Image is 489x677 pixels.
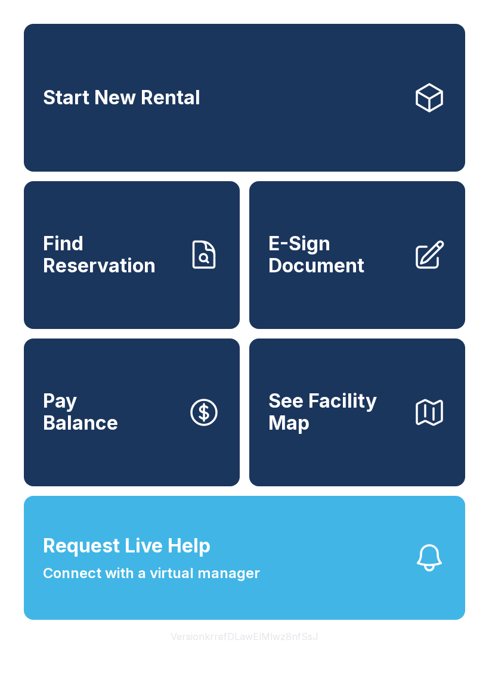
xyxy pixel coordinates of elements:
button: VersionkrrefDLawElMlwz8nfSsJ [161,620,328,653]
span: Connect with a virtual manager [43,563,260,584]
a: Find Reservation [24,181,240,329]
button: Request Live HelpConnect with a virtual manager [24,496,465,620]
span: Start New Rental [43,87,200,109]
span: Find Reservation [43,233,178,277]
span: Pay Balance [43,390,118,434]
a: E-Sign Document [249,181,465,329]
a: Start New Rental [24,24,465,172]
span: E-Sign Document [268,233,403,277]
button: See Facility Map [249,338,465,486]
span: See Facility Map [268,390,403,434]
button: PayBalance [24,338,240,486]
span: Request Live Help [43,532,211,560]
